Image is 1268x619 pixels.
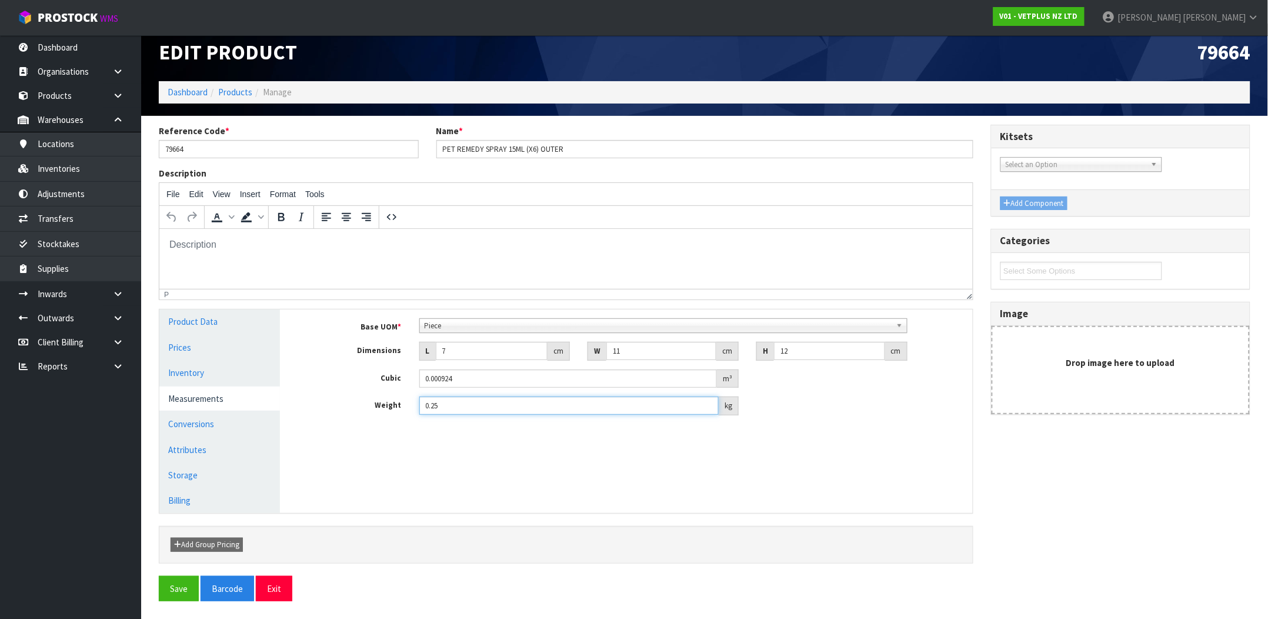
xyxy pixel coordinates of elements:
span: Piece [425,319,892,333]
button: Undo [162,207,182,227]
label: Weight [298,397,410,411]
input: Length [436,342,548,360]
a: Storage [159,463,280,487]
button: Align right [356,207,376,227]
div: Background color [236,207,266,227]
input: Name [436,140,973,158]
strong: L [426,346,430,356]
iframe: Rich Text Area. Press ALT-0 for help. [159,229,973,289]
input: Width [606,342,716,360]
div: m³ [717,370,739,388]
div: p [164,291,169,299]
h3: Categories [1000,235,1242,247]
label: Base UOM [298,318,410,333]
label: Description [159,167,206,179]
a: Prices [159,335,280,360]
button: Align left [316,207,336,227]
small: WMS [100,13,118,24]
button: Bold [271,207,291,227]
span: Format [270,189,296,199]
div: Resize [963,289,973,299]
span: View [213,189,231,199]
strong: V01 - VETPLUS NZ LTD [1000,11,1078,21]
img: cube-alt.png [18,10,32,25]
a: Dashboard [168,86,208,98]
h3: Kitsets [1000,131,1242,142]
strong: H [763,346,768,356]
span: Manage [263,86,292,98]
div: kg [719,397,739,415]
strong: W [594,346,600,356]
span: ProStock [38,10,98,25]
a: Conversions [159,412,280,436]
span: 79664 [1197,39,1250,65]
a: Products [218,86,252,98]
a: Product Data [159,309,280,334]
div: cm [548,342,570,361]
button: Source code [382,207,402,227]
span: [PERSON_NAME] [1183,12,1246,23]
div: cm [716,342,739,361]
label: Name [436,125,463,137]
button: Add Group Pricing [171,538,243,552]
button: Redo [182,207,202,227]
a: V01 - VETPLUS NZ LTD [993,7,1085,26]
h3: Image [1000,308,1242,320]
a: Billing [159,488,280,512]
label: Dimensions [298,342,410,357]
button: Exit [256,576,292,601]
a: Measurements [159,387,280,411]
strong: Drop image here to upload [1066,357,1175,368]
input: Cubic [419,370,718,388]
a: Attributes [159,438,280,462]
input: Weight [419,397,719,415]
span: File [166,189,180,199]
button: Add Component [1000,197,1067,211]
span: [PERSON_NAME] [1117,12,1181,23]
span: Edit Product [159,39,297,65]
button: Align center [336,207,356,227]
div: Text color [207,207,236,227]
span: Edit [189,189,203,199]
label: Cubic [298,370,410,384]
button: Barcode [201,576,254,601]
span: Tools [305,189,325,199]
span: Insert [240,189,261,199]
a: Inventory [159,361,280,385]
input: Reference Code [159,140,419,158]
div: cm [885,342,907,361]
input: Height [774,342,885,360]
span: Select an Option [1006,158,1146,172]
button: Italic [291,207,311,227]
label: Reference Code [159,125,229,137]
button: Save [159,576,199,601]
